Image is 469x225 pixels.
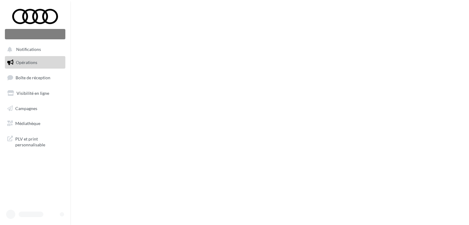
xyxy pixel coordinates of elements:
[4,71,67,84] a: Boîte de réception
[15,121,40,126] span: Médiathèque
[4,56,67,69] a: Opérations
[5,29,65,39] div: Nouvelle campagne
[15,135,63,148] span: PLV et print personnalisable
[16,60,37,65] span: Opérations
[16,47,41,52] span: Notifications
[4,117,67,130] a: Médiathèque
[4,132,67,150] a: PLV et print personnalisable
[4,87,67,100] a: Visibilité en ligne
[16,75,50,80] span: Boîte de réception
[15,105,37,111] span: Campagnes
[4,102,67,115] a: Campagnes
[16,91,49,96] span: Visibilité en ligne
